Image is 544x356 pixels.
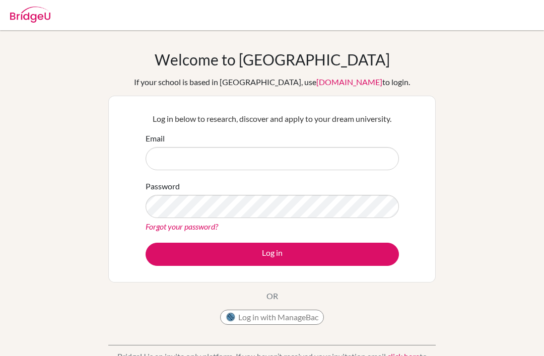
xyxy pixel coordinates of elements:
[10,7,50,23] img: Bridge-U
[146,180,180,192] label: Password
[155,50,390,68] h1: Welcome to [GEOGRAPHIC_DATA]
[266,290,278,302] p: OR
[146,222,218,231] a: Forgot your password?
[146,113,399,125] p: Log in below to research, discover and apply to your dream university.
[146,243,399,266] button: Log in
[146,132,165,145] label: Email
[134,76,410,88] div: If your school is based in [GEOGRAPHIC_DATA], use to login.
[316,77,382,87] a: [DOMAIN_NAME]
[220,310,324,325] button: Log in with ManageBac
